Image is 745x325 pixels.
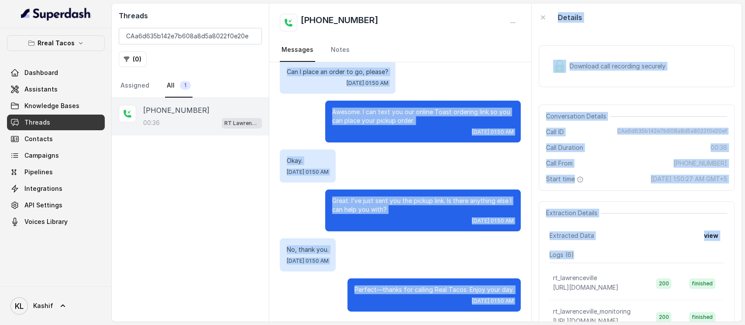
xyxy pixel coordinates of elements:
span: [DATE] 01:50 AM [472,298,514,305]
span: Call ID [546,128,564,136]
a: Threads [7,115,105,130]
span: [URL][DOMAIN_NAME] [553,317,618,325]
a: Integrations [7,181,105,196]
span: Call Duration [546,143,583,152]
span: finished [689,278,715,289]
span: API Settings [24,201,62,210]
span: Dashboard [24,68,58,77]
a: Campaigns [7,148,105,163]
a: Pipelines [7,164,105,180]
span: Start time [546,175,585,183]
nav: Tabs [119,74,262,98]
span: Threads [24,118,50,127]
span: [DATE] 01:50 AM [347,80,388,87]
p: [PHONE_NUMBER] [143,105,209,115]
span: 00:36 [711,143,727,152]
span: [URL][DOMAIN_NAME] [553,284,618,291]
span: Contacts [24,135,53,143]
p: rt_lawrenceville [553,274,597,282]
nav: Tabs [280,38,521,62]
p: 00:36 [143,118,160,127]
span: Kashif [33,301,53,310]
input: Search by Call ID or Phone Number [119,28,262,44]
p: Logs ( 6 ) [549,251,724,259]
span: 200 [656,278,671,289]
span: 200 [656,312,671,322]
span: Assistants [24,85,58,94]
text: KL [15,301,24,311]
span: [DATE] 01:50 AM [287,169,329,176]
span: Voices Library [24,217,68,226]
a: Notes [329,38,351,62]
a: Assistants [7,81,105,97]
span: Extraction Details [546,209,601,217]
h2: [PHONE_NUMBER] [301,14,378,31]
span: Conversation Details [546,112,610,121]
span: Download call recording securely [570,62,669,71]
span: [DATE] 01:50 AM [472,217,514,224]
span: finished [689,312,715,322]
a: Knowledge Bases [7,98,105,114]
a: Kashif [7,294,105,318]
a: Messages [280,38,315,62]
span: Pipelines [24,168,53,176]
a: Voices Library [7,214,105,230]
a: Contacts [7,131,105,147]
img: light.svg [21,7,91,21]
p: RT Lawrenceville [224,119,259,128]
button: Rreal Tacos [7,35,105,51]
p: rt_lawrenceville_monitoring [553,307,631,316]
span: Extracted Data [549,231,594,240]
p: Rreal Tacos [38,38,75,48]
a: Assigned [119,74,151,98]
a: API Settings [7,197,105,213]
span: Campaigns [24,151,59,160]
p: Perfect—thanks for calling Real Tacos. Enjoy your day. [354,285,514,294]
span: Call From [546,159,573,168]
span: [PHONE_NUMBER] [673,159,727,168]
span: [DATE] 01:50 AM [287,257,329,264]
p: Details [558,12,582,23]
p: Awesome. I can text you our online Toast ordering link so you can place your pickup order. [332,108,514,125]
button: view [699,228,724,244]
p: Okay. [287,156,329,165]
h2: Threads [119,10,262,21]
span: Knowledge Bases [24,102,79,110]
span: 1 [180,81,191,90]
a: All1 [165,74,192,98]
p: No, thank you. [287,245,329,254]
p: Great. I’ve just sent you the pickup link. Is there anything else I can help you with? [332,196,514,214]
a: Dashboard [7,65,105,81]
span: [DATE] 01:50 AM [472,129,514,135]
span: Integrations [24,184,62,193]
img: Lock Icon [553,60,566,73]
span: [DATE] 1:50:27 AM GMT+5 [651,175,727,183]
span: CAa6d635b142e7b608a8d5a8022f0e20ef [617,128,727,136]
p: Can I place an order to go, please? [287,68,388,76]
button: (0) [119,51,147,67]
